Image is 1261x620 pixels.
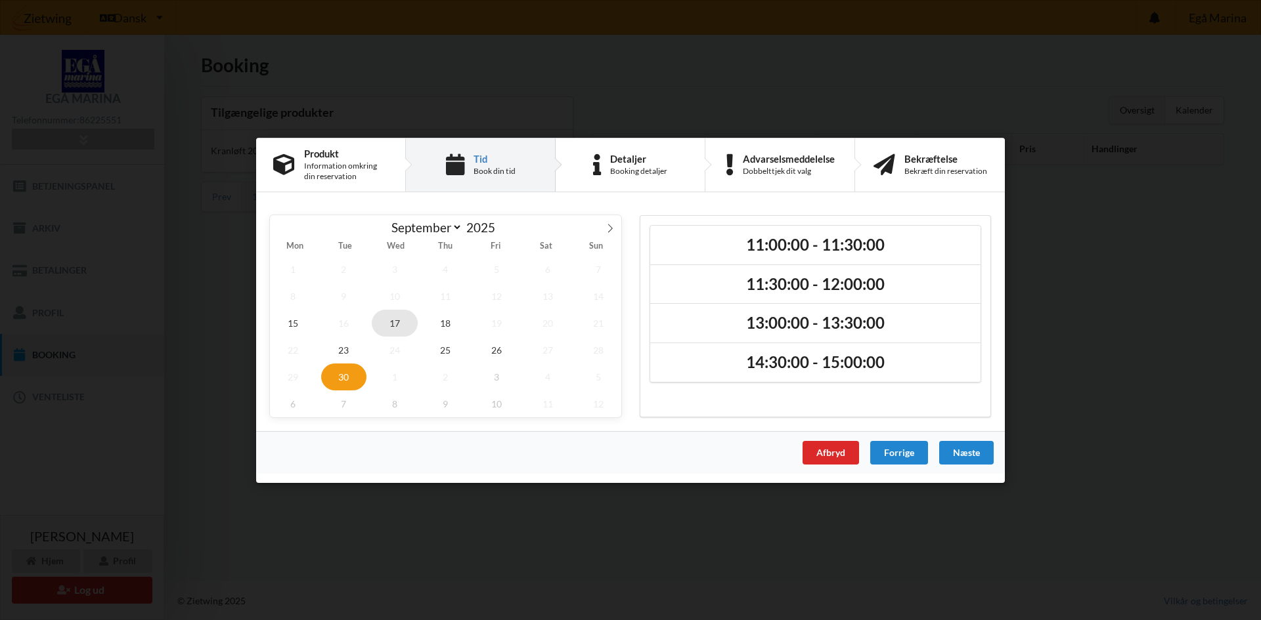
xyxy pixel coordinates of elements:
span: October 11, 2025 [525,390,571,417]
span: October 10, 2025 [474,390,520,417]
div: Bekræft din reservation [904,166,987,176]
span: September 3, 2025 [372,255,418,282]
h2: 14:30:00 - 15:00:00 [659,352,971,373]
span: Fri [471,242,521,251]
span: September 26, 2025 [474,336,520,363]
div: Detaljer [610,153,667,163]
span: Tue [320,242,370,251]
span: Mon [270,242,320,251]
span: September 11, 2025 [423,282,469,309]
span: September 8, 2025 [270,282,316,309]
span: September 6, 2025 [525,255,571,282]
span: October 8, 2025 [372,390,418,417]
span: September 13, 2025 [525,282,571,309]
span: October 2, 2025 [423,363,469,390]
h2: 13:00:00 - 13:30:00 [659,313,971,333]
span: September 7, 2025 [575,255,621,282]
div: Information omkring din reservation [304,161,388,182]
div: Book din tid [474,166,516,176]
span: September 4, 2025 [423,255,469,282]
span: September 1, 2025 [270,255,316,282]
div: Næste [939,440,994,464]
span: Wed [370,242,420,251]
span: September 24, 2025 [372,336,418,363]
div: Produkt [304,148,388,158]
span: October 6, 2025 [270,390,316,417]
span: October 7, 2025 [321,390,367,417]
span: September 22, 2025 [270,336,316,363]
div: Tid [474,153,516,163]
span: Thu [420,242,470,251]
span: September 2, 2025 [321,255,367,282]
span: October 5, 2025 [575,363,621,390]
div: Dobbelttjek dit valg [743,166,835,176]
span: September 21, 2025 [575,309,621,336]
span: October 1, 2025 [372,363,418,390]
span: September 16, 2025 [321,309,367,336]
span: October 9, 2025 [423,390,469,417]
div: Booking detaljer [610,166,667,176]
select: Month [386,219,463,236]
span: September 15, 2025 [270,309,316,336]
input: Year [462,220,506,235]
span: September 9, 2025 [321,282,367,309]
span: September 20, 2025 [525,309,571,336]
span: September 25, 2025 [423,336,469,363]
span: September 18, 2025 [423,309,469,336]
div: Forrige [870,440,928,464]
span: September 28, 2025 [575,336,621,363]
span: September 14, 2025 [575,282,621,309]
h2: 11:00:00 - 11:30:00 [659,234,971,255]
span: Sat [521,242,571,251]
div: Afbryd [803,440,859,464]
span: September 10, 2025 [372,282,418,309]
span: October 3, 2025 [474,363,520,390]
h2: 11:30:00 - 12:00:00 [659,274,971,294]
div: Advarselsmeddelelse [743,153,835,163]
span: September 19, 2025 [474,309,520,336]
span: September 29, 2025 [270,363,316,390]
span: September 5, 2025 [474,255,520,282]
div: Bekræftelse [904,153,987,163]
span: October 4, 2025 [525,363,571,390]
span: September 23, 2025 [321,336,367,363]
span: September 12, 2025 [474,282,520,309]
span: September 27, 2025 [525,336,571,363]
span: September 17, 2025 [372,309,418,336]
span: Sun [571,242,621,251]
span: October 12, 2025 [575,390,621,417]
span: September 30, 2025 [321,363,367,390]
